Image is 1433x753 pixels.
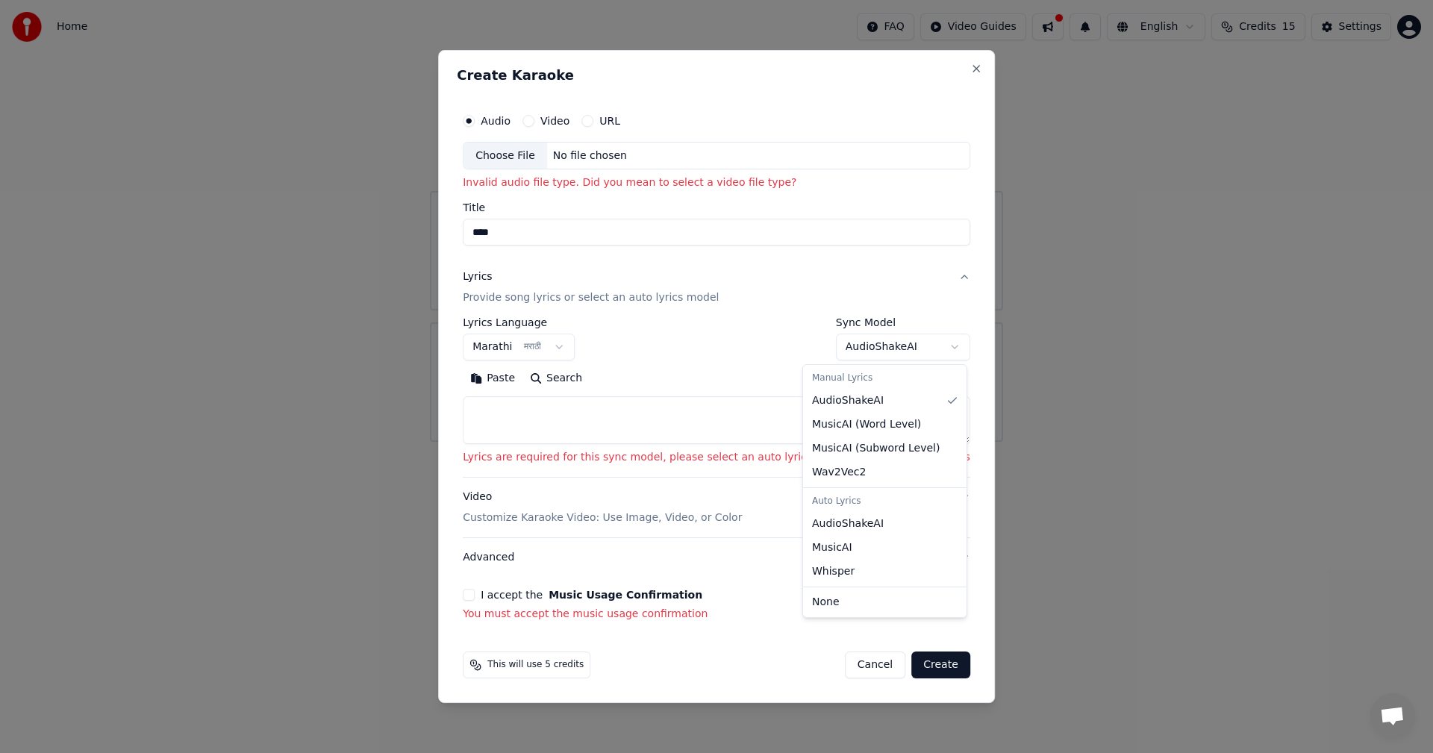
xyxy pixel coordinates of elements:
[812,516,884,531] span: AudioShakeAI
[812,540,852,555] span: MusicAI
[812,417,921,432] span: MusicAI ( Word Level )
[812,595,840,610] span: None
[812,393,884,408] span: AudioShakeAI
[812,441,940,456] span: MusicAI ( Subword Level )
[812,465,866,480] span: Wav2Vec2
[806,368,964,389] div: Manual Lyrics
[806,491,964,512] div: Auto Lyrics
[812,564,855,579] span: Whisper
